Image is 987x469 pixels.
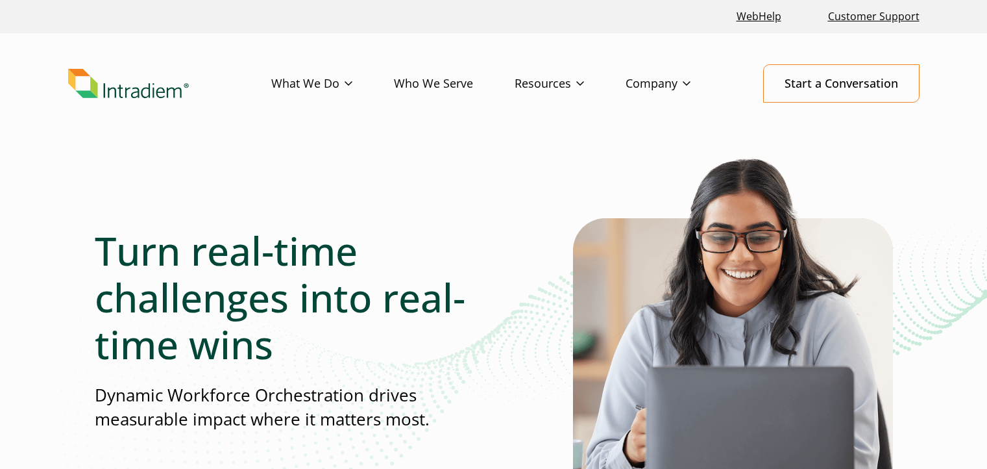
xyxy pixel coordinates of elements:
a: Company [626,65,732,103]
a: What We Do [271,65,394,103]
a: Link to homepage of Intradiem [68,69,271,99]
p: Dynamic Workforce Orchestration drives measurable impact where it matters most. [95,383,493,432]
a: Who We Serve [394,65,515,103]
a: Start a Conversation [763,64,920,103]
a: Link opens in a new window [731,3,786,31]
img: Intradiem [68,69,189,99]
a: Customer Support [823,3,925,31]
h1: Turn real-time challenges into real-time wins [95,227,493,368]
a: Resources [515,65,626,103]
